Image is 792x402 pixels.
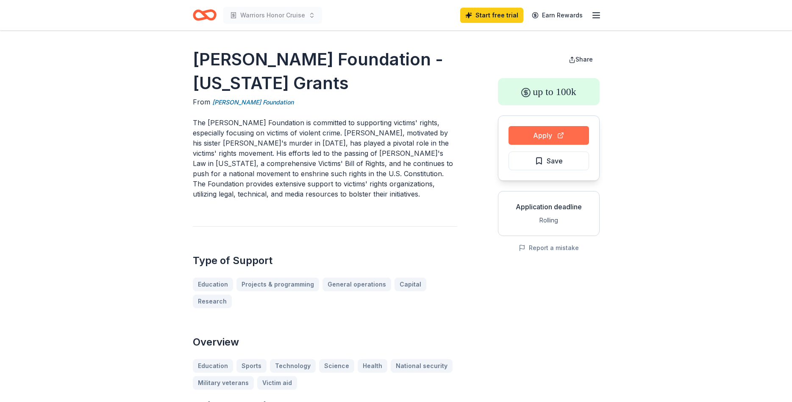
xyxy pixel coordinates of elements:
[505,202,592,212] div: Application deadline
[223,7,322,24] button: Warriors Honor Cruise
[527,8,588,23] a: Earn Rewards
[395,278,426,291] a: Capital
[460,8,523,23] a: Start free trial
[519,243,579,253] button: Report a mistake
[193,278,233,291] a: Education
[193,335,457,349] h2: Overview
[193,5,217,25] a: Home
[562,51,600,68] button: Share
[505,215,592,225] div: Rolling
[498,78,600,105] div: up to 100k
[193,48,457,95] h1: [PERSON_NAME] Foundation - [US_STATE] Grants
[212,97,294,107] a: [PERSON_NAME] Foundation
[193,97,457,107] div: From
[547,155,563,166] span: Save
[193,118,457,199] p: The [PERSON_NAME] Foundation is committed to supporting victims' rights, especially focusing on v...
[509,126,589,145] button: Apply
[322,278,391,291] a: General operations
[509,152,589,170] button: Save
[193,295,232,308] a: Research
[236,278,319,291] a: Projects & programming
[240,10,305,20] span: Warriors Honor Cruise
[575,56,593,63] span: Share
[193,254,457,267] h2: Type of Support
